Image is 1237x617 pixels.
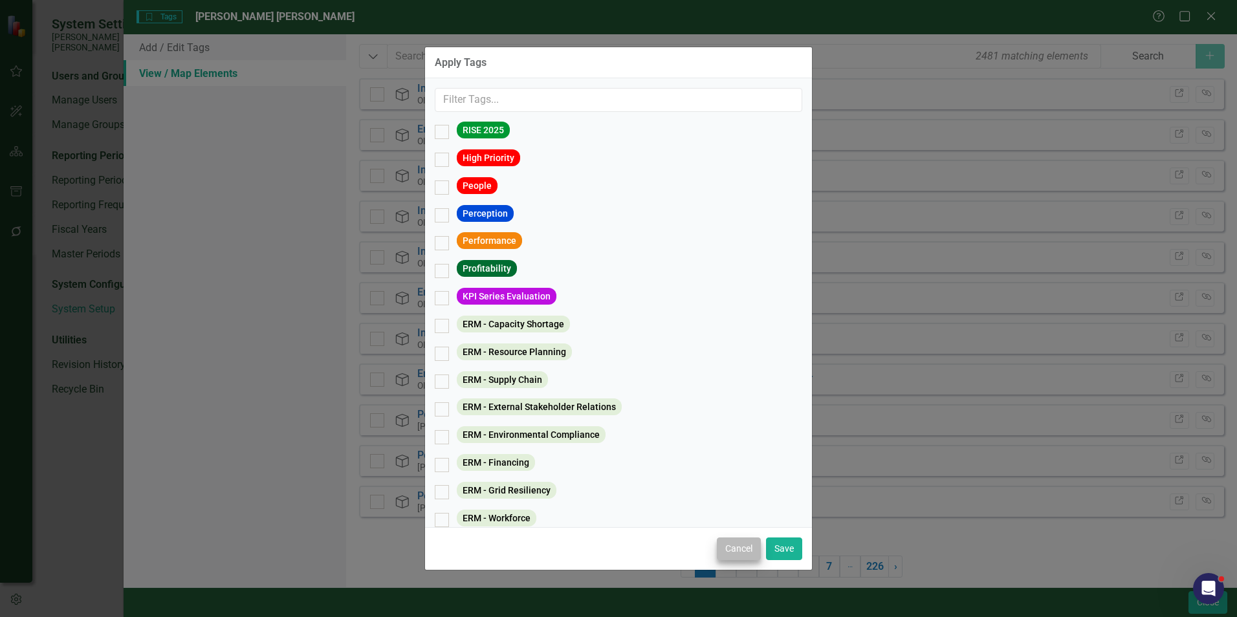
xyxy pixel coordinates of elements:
[457,482,556,499] span: ERM - Grid Resiliency
[435,88,802,112] input: Filter Tags...
[457,288,556,305] span: KPI Series Evaluation
[457,260,517,277] span: Profitability
[457,371,548,388] span: ERM - Supply Chain
[457,122,510,138] span: RISE 2025
[457,316,570,332] span: ERM - Capacity Shortage
[457,454,535,471] span: ERM - Financing
[457,177,498,194] span: People
[435,57,487,69] div: Apply Tags
[457,149,520,166] span: High Priority
[766,537,802,560] button: Save
[457,205,514,222] span: Perception
[457,426,606,443] span: ERM - Environmental Compliance
[717,537,761,560] button: Cancel
[1193,573,1224,604] iframe: Intercom live chat
[457,398,622,415] span: ERM - External Stakeholder Relations
[457,232,522,249] span: Performance
[457,510,536,526] span: ERM - Workforce
[457,343,572,360] span: ERM - Resource Planning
